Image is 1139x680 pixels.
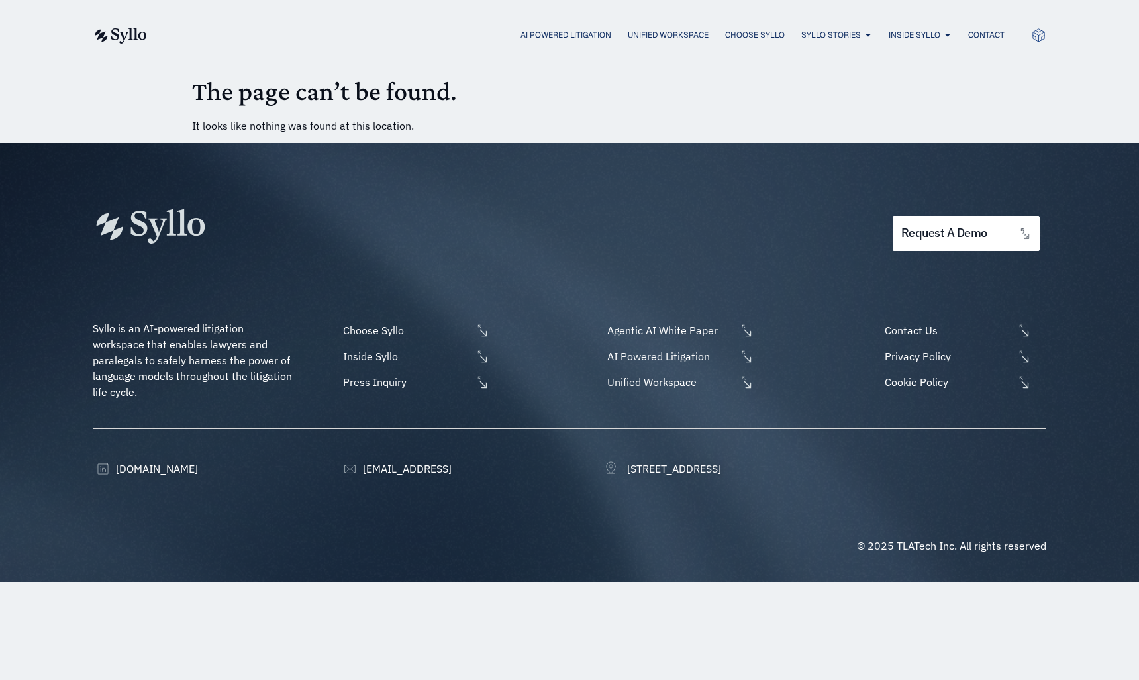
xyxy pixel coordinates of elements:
a: Syllo Stories [801,29,861,41]
span: Press Inquiry [340,374,472,390]
a: Cookie Policy [881,374,1046,390]
a: [EMAIL_ADDRESS] [340,461,452,477]
nav: Menu [173,29,1005,42]
a: [STREET_ADDRESS] [604,461,721,477]
a: Unified Workspace [604,374,754,390]
span: Agentic AI White Paper [604,322,736,338]
a: Choose Syllo [340,322,489,338]
a: Privacy Policy [881,348,1046,364]
span: Privacy Policy [881,348,1014,364]
a: Agentic AI White Paper [604,322,754,338]
span: Inside Syllo [340,348,472,364]
a: Inside Syllo [340,348,489,364]
span: Contact Us [881,322,1014,338]
a: Choose Syllo [725,29,785,41]
h1: The page can’t be found. [192,75,947,107]
span: request a demo [901,227,987,240]
span: Syllo is an AI-powered litigation workspace that enables lawyers and paralegals to safely harness... [93,322,295,399]
span: Unified Workspace [604,374,736,390]
span: Choose Syllo [340,322,472,338]
a: Unified Workspace [628,29,709,41]
span: © 2025 TLATech Inc. All rights reserved [857,539,1046,552]
span: [DOMAIN_NAME] [113,461,198,477]
span: [STREET_ADDRESS] [624,461,721,477]
a: [DOMAIN_NAME] [93,461,198,477]
a: Press Inquiry [340,374,489,390]
span: AI Powered Litigation [604,348,736,364]
a: Inside Syllo [889,29,940,41]
a: AI Powered Litigation [520,29,611,41]
a: request a demo [893,216,1040,251]
p: It looks like nothing was found at this location. [192,118,947,134]
div: Menu Toggle [173,29,1005,42]
a: Contact [968,29,1005,41]
a: AI Powered Litigation [604,348,754,364]
a: Contact Us [881,322,1046,338]
span: Cookie Policy [881,374,1014,390]
span: [EMAIL_ADDRESS] [360,461,452,477]
img: syllo [93,28,147,44]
